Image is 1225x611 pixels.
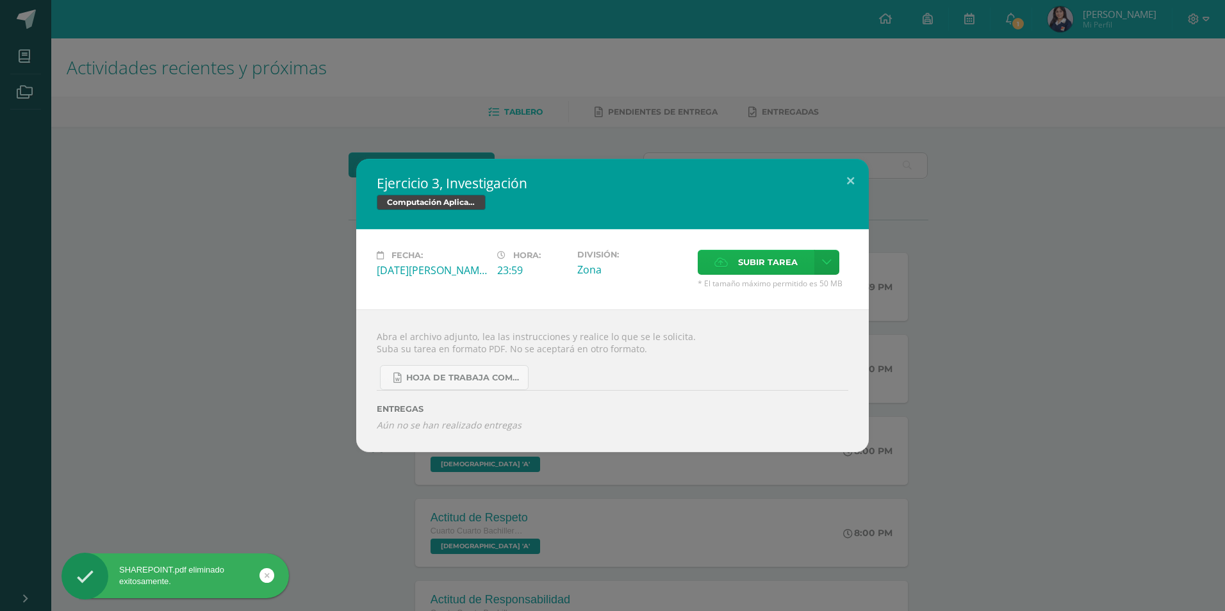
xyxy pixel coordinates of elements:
[377,263,487,277] div: [DATE][PERSON_NAME]
[377,419,848,431] i: Aún no se han realizado entregas
[391,250,423,260] span: Fecha:
[356,309,869,452] div: Abra el archivo adjunto, lea las instrucciones y realice lo que se le solicita. Suba su tarea en ...
[377,174,848,192] h2: Ejercicio 3, Investigación
[377,195,486,210] span: Computación Aplicada
[406,373,522,383] span: Hoja de trabaja Compu Aplicada.docx
[513,250,541,260] span: Hora:
[738,250,798,274] span: Subir tarea
[698,278,848,289] span: * El tamaño máximo permitido es 50 MB
[577,263,687,277] div: Zona
[62,564,289,587] div: SHAREPOINT.pdf eliminado exitosamente.
[577,250,687,259] label: División:
[380,365,529,390] a: Hoja de trabaja Compu Aplicada.docx
[377,404,848,414] label: ENTREGAS
[497,263,567,277] div: 23:59
[832,159,869,202] button: Close (Esc)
